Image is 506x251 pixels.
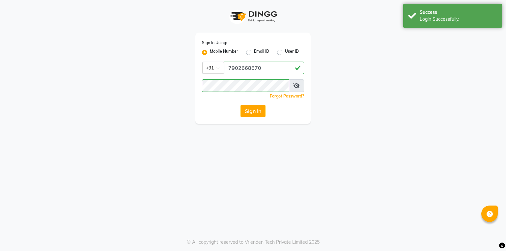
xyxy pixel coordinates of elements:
[420,16,497,23] div: Login Successfully.
[202,40,227,46] label: Sign In Using:
[240,105,266,117] button: Sign In
[227,7,279,26] img: logo1.svg
[478,225,499,244] iframe: chat widget
[420,9,497,16] div: Success
[254,48,269,56] label: Email ID
[270,94,304,98] a: Forgot Password?
[210,48,238,56] label: Mobile Number
[285,48,299,56] label: User ID
[202,79,289,92] input: Username
[224,62,304,74] input: Username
